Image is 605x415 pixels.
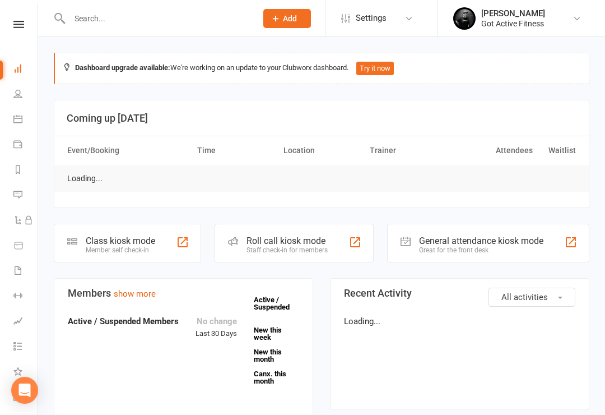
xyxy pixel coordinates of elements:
[254,370,299,385] a: Canx. this month
[68,316,179,326] strong: Active / Suspended Members
[365,136,451,165] th: Trainer
[86,236,155,246] div: Class kiosk mode
[501,292,548,302] span: All activities
[68,288,299,299] h3: Members
[54,53,589,84] div: We're working on an update to your Clubworx dashboard.
[62,136,192,165] th: Event/Booking
[453,7,476,30] img: thumb_image1544090673.png
[248,288,297,319] a: Active / Suspended
[13,82,39,108] a: People
[62,165,108,192] td: Loading...
[246,236,328,246] div: Roll call kiosk mode
[254,326,299,341] a: New this week
[75,63,170,72] strong: Dashboard upgrade available:
[192,136,278,165] th: Time
[356,6,387,31] span: Settings
[114,289,156,299] a: show more
[13,310,39,335] a: Assessments
[13,57,39,82] a: Dashboard
[356,62,394,75] button: Try it now
[13,108,39,133] a: Calendar
[419,236,543,246] div: General attendance kiosk mode
[344,288,575,299] h3: Recent Activity
[481,19,545,29] div: Got Active Fitness
[246,246,328,254] div: Staff check-in for members
[263,9,311,28] button: Add
[488,288,575,307] button: All activities
[66,11,249,26] input: Search...
[67,113,576,124] h3: Coming up [DATE]
[278,136,365,165] th: Location
[11,377,38,404] div: Open Intercom Messenger
[283,14,297,23] span: Add
[538,136,581,165] th: Waitlist
[13,360,39,385] a: What's New
[344,315,575,328] p: Loading...
[13,234,39,259] a: Product Sales
[419,246,543,254] div: Great for the front desk
[13,133,39,158] a: Payments
[196,315,237,328] div: No change
[451,136,537,165] th: Attendees
[196,315,237,340] div: Last 30 Days
[254,348,299,363] a: New this month
[481,8,545,19] div: [PERSON_NAME]
[13,158,39,183] a: Reports
[86,246,155,254] div: Member self check-in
